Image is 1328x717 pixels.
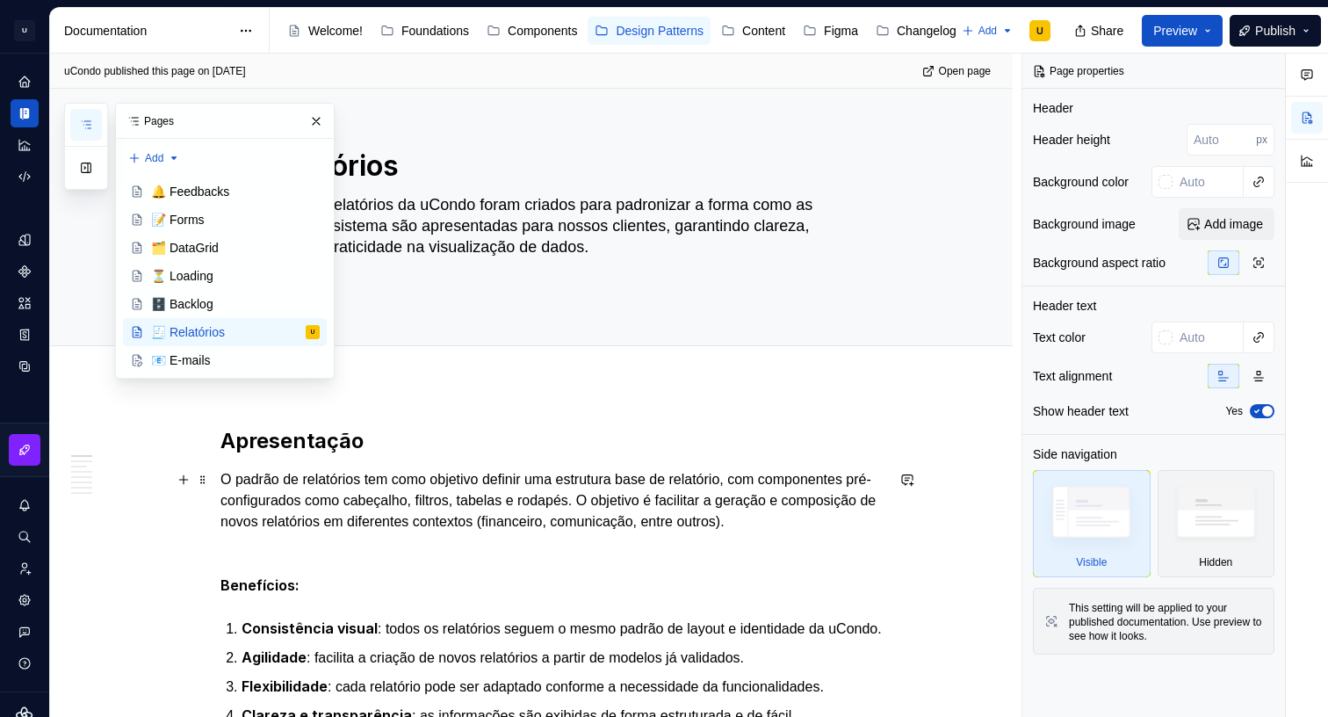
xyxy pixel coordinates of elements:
[11,226,39,254] a: Design tokens
[11,257,39,286] a: Components
[1033,254,1166,272] div: Background aspect ratio
[1179,208,1274,240] button: Add image
[714,17,792,45] a: Content
[1204,215,1263,233] span: Add image
[1036,24,1043,38] div: U
[1187,124,1256,156] input: Auto
[1033,367,1112,385] div: Text alignment
[869,17,964,45] a: Changelog
[220,469,884,532] p: O padrão de relatórios tem como objetivo definir uma estrutura base de relatório, com componentes...
[1173,322,1244,353] input: Auto
[220,427,884,455] h2: Apresentação
[1225,404,1243,418] label: Yes
[151,295,213,313] div: 🗄️ Backlog
[116,104,334,139] div: Pages
[11,289,39,317] a: Assets
[123,318,327,346] a: 🧾 RelatóriosU
[824,22,858,40] div: Figma
[11,586,39,614] a: Settings
[1256,133,1267,147] p: px
[123,262,327,290] a: ⏳ Loading
[742,22,785,40] div: Content
[588,17,711,45] a: Design Patterns
[1033,173,1129,191] div: Background color
[508,22,577,40] div: Components
[151,211,205,228] div: 📝 Forms
[151,323,225,341] div: 🧾 Relatórios
[11,163,39,191] a: Code automation
[1033,131,1110,148] div: Header height
[123,346,327,374] a: 📧 E-mails
[1065,15,1135,47] button: Share
[1033,329,1086,346] div: Text color
[220,576,300,594] strong: Benefícios:
[217,145,881,187] textarea: 🧾 Relatórios
[123,177,327,206] a: 🔔 Feedbacks
[1033,297,1096,315] div: Header text
[242,618,884,640] p: : todos os relatórios seguem o mesmo padrão de layout e identidade da uCondo.
[11,68,39,96] div: Home
[939,64,991,78] span: Open page
[1033,215,1136,233] div: Background image
[11,131,39,159] a: Analytics
[11,321,39,349] a: Storybook stories
[1069,601,1263,643] div: This setting will be applied to your published documentation. Use preview to see how it looks.
[151,267,213,285] div: ⏳ Loading
[917,59,999,83] a: Open page
[242,676,884,698] p: : cada relatório pode ser adaptado conforme a necessidade da funcionalidades.
[1076,555,1107,569] div: Visible
[978,24,997,38] span: Add
[123,206,327,234] a: 📝 Forms
[1173,166,1244,198] input: Auto
[1158,470,1275,577] div: Hidden
[311,323,314,341] div: U
[11,618,39,646] button: Contact support
[616,22,704,40] div: Design Patterns
[123,146,185,170] button: Add
[242,677,328,695] strong: Flexibilidade
[1033,470,1151,577] div: Visible
[64,22,230,40] div: Documentation
[242,648,307,666] strong: Agilidade
[11,523,39,551] button: Search ⌘K
[373,17,476,45] a: Foundations
[242,647,884,669] p: : facilita a criação de novos relatórios a partir de modelos já validados.
[123,234,327,262] a: 🗂️ DataGrid
[1033,99,1073,117] div: Header
[11,99,39,127] a: Documentation
[1255,22,1296,40] span: Publish
[401,22,469,40] div: Foundations
[123,290,327,318] a: 🗄️ Backlog
[14,20,35,41] div: U
[1033,402,1129,420] div: Show header text
[242,619,378,637] strong: Consistência visual
[217,191,881,303] textarea: Os padrões de relatórios da uCondo foram criados para padronizar a forma como as informações do s...
[796,17,865,45] a: Figma
[1142,15,1223,47] button: Preview
[151,183,229,200] div: 🔔 Feedbacks
[64,64,101,78] span: uCondo
[1033,445,1117,463] div: Side navigation
[308,22,363,40] div: Welcome!
[123,177,327,374] div: Page tree
[480,17,584,45] a: Components
[1091,22,1123,40] span: Share
[1230,15,1321,47] button: Publish
[280,17,370,45] a: Welcome!
[280,13,953,48] div: Page tree
[11,352,39,380] a: Data sources
[104,64,245,78] div: published this page on [DATE]
[11,554,39,583] a: Invite team
[897,22,956,40] div: Changelog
